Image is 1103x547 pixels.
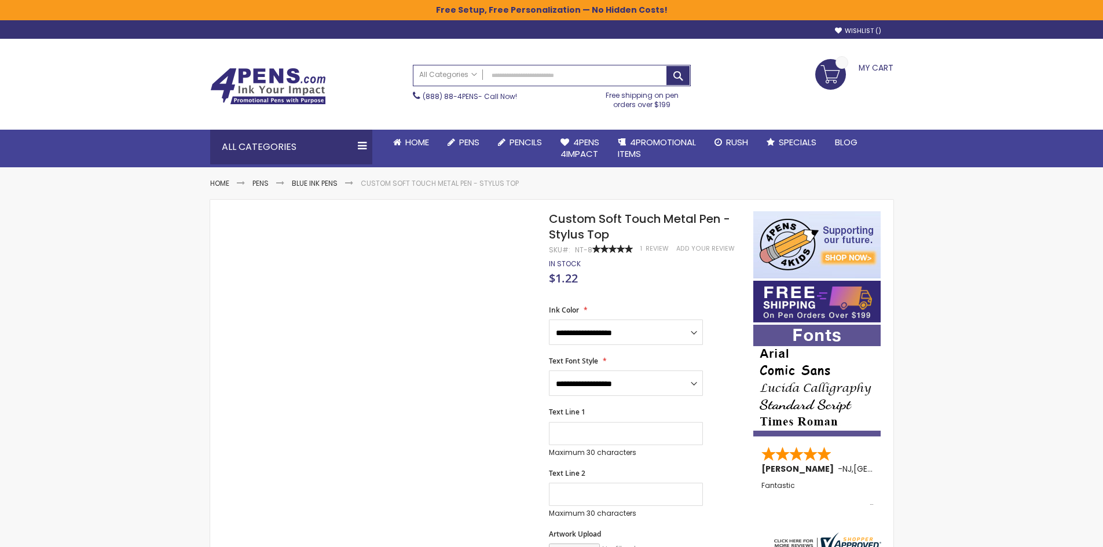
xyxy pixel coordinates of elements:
[549,211,730,243] span: Custom Soft Touch Metal Pen - Stylus Top
[705,130,757,155] a: Rush
[853,463,939,475] span: [GEOGRAPHIC_DATA]
[423,91,478,101] a: (888) 88-4PENS
[405,136,429,148] span: Home
[549,407,585,417] span: Text Line 1
[753,281,881,322] img: Free shipping on orders over $199
[361,179,519,188] li: Custom Soft Touch Metal Pen - Stylus Top
[842,463,852,475] span: NJ
[549,529,601,539] span: Artwork Upload
[640,244,642,253] span: 1
[726,136,748,148] span: Rush
[549,509,703,518] p: Maximum 30 characters
[838,463,939,475] span: - ,
[549,259,581,269] span: In stock
[549,468,585,478] span: Text Line 2
[640,244,670,253] a: 1 Review
[549,245,570,255] strong: SKU
[459,136,479,148] span: Pens
[779,136,816,148] span: Specials
[826,130,867,155] a: Blog
[210,178,229,188] a: Home
[761,482,874,506] div: Fantastic
[835,136,858,148] span: Blog
[549,259,581,269] div: Availability
[575,245,592,255] div: NT-8
[676,244,735,253] a: Add Your Review
[292,178,338,188] a: Blue ink Pens
[560,136,599,160] span: 4Pens 4impact
[413,65,483,85] a: All Categories
[423,91,517,101] span: - Call Now!
[761,463,838,475] span: [PERSON_NAME]
[489,130,551,155] a: Pencils
[753,211,881,278] img: 4pens 4 kids
[438,130,489,155] a: Pens
[592,245,633,253] div: 100%
[419,70,477,79] span: All Categories
[835,27,881,35] a: Wishlist
[549,305,579,315] span: Ink Color
[609,130,705,167] a: 4PROMOTIONALITEMS
[210,68,326,105] img: 4Pens Custom Pens and Promotional Products
[646,244,669,253] span: Review
[757,130,826,155] a: Specials
[384,130,438,155] a: Home
[510,136,542,148] span: Pencils
[549,356,598,366] span: Text Font Style
[549,270,578,286] span: $1.22
[252,178,269,188] a: Pens
[210,130,372,164] div: All Categories
[549,448,703,457] p: Maximum 30 characters
[753,325,881,436] img: font-personalization-examples
[593,86,691,109] div: Free shipping on pen orders over $199
[551,130,609,167] a: 4Pens4impact
[618,136,696,160] span: 4PROMOTIONAL ITEMS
